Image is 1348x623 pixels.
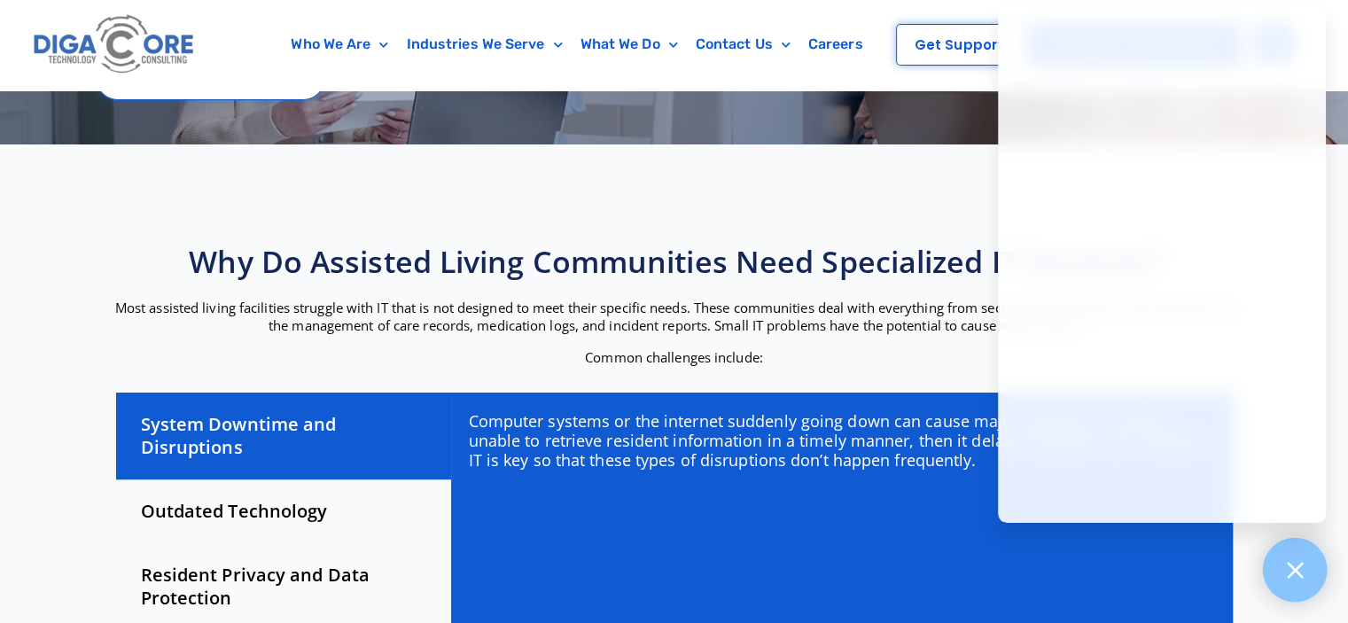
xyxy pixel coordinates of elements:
[469,410,1204,471] span: Computer systems or the internet suddenly going down can cause major problems. If staff is unable...
[687,24,799,65] a: Contact Us
[29,9,199,81] img: Digacore logo 1
[270,24,884,65] nav: Menu
[107,242,1242,281] h2: Why Do Assisted Living Communities Need Specialized IT Services?
[585,348,763,366] span: Common challenges include:
[116,393,451,479] div: System Downtime and Disruptions
[116,479,451,543] div: Outdated Technology
[998,6,1326,523] iframe: Chatgenie Messenger
[572,24,687,65] a: What We Do
[896,24,1022,66] a: Get Support
[398,24,572,65] a: Industries We Serve
[915,38,1003,51] span: Get Support
[799,24,872,65] a: Careers
[115,299,1233,334] span: Most assisted living facilities struggle with IT that is not designed to meet their specific need...
[282,24,397,65] a: Who We Are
